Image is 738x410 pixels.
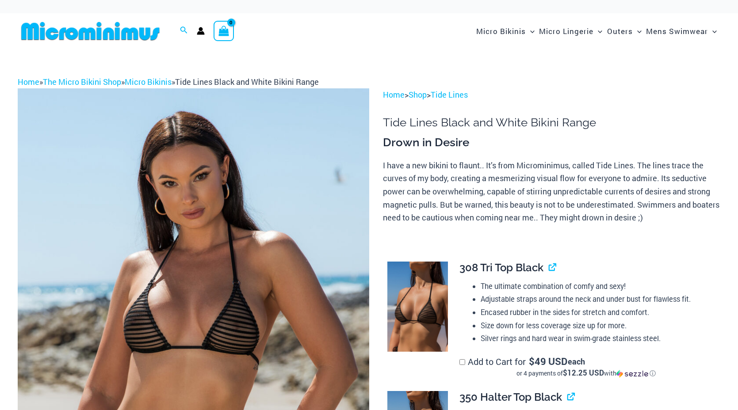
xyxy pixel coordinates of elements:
li: Silver rings and hard wear in swim-grade stainless steel. [481,332,713,345]
span: 350 Halter Top Black [459,391,562,403]
span: Outers [607,20,633,42]
label: Add to Cart for [459,356,713,378]
span: » » » [18,76,319,87]
span: $12.25 USD [563,368,604,378]
img: Tide Lines Black 308 Tri Top [387,262,447,352]
a: OutersMenu ToggleMenu Toggle [605,18,644,45]
a: Search icon link [180,25,188,37]
span: 49 USD [529,357,567,366]
p: I have a new bikini to flaunt.. It’s from Microminimus, called Tide Lines. The lines trace the cu... [383,159,720,225]
p: > > [383,88,720,102]
img: MM SHOP LOGO FLAT [18,21,163,41]
span: Menu Toggle [526,20,535,42]
li: Encased rubber in the sides for stretch and comfort. [481,306,713,319]
div: or 4 payments of with [459,369,713,378]
span: Tide Lines Black and White Bikini Range [175,76,319,87]
span: 308 Tri Top Black [459,261,543,274]
span: Menu Toggle [633,20,642,42]
span: Micro Lingerie [539,20,593,42]
a: View Shopping Cart, empty [214,21,234,41]
span: Menu Toggle [593,20,602,42]
nav: Site Navigation [473,16,720,46]
a: Micro LingerieMenu ToggleMenu Toggle [537,18,604,45]
span: Micro Bikinis [476,20,526,42]
a: Home [383,89,405,100]
a: Home [18,76,39,87]
a: Account icon link [197,27,205,35]
img: Sezzle [616,370,648,378]
span: each [568,357,585,366]
h1: Tide Lines Black and White Bikini Range [383,116,720,129]
span: Mens Swimwear [646,20,708,42]
li: The ultimate combination of comfy and sexy! [481,280,713,293]
a: Micro BikinisMenu ToggleMenu Toggle [474,18,537,45]
div: or 4 payments of$12.25 USDwithSezzle Click to learn more about Sezzle [459,369,713,378]
a: Micro Bikinis [125,76,172,87]
a: Mens SwimwearMenu ToggleMenu Toggle [644,18,719,45]
span: Menu Toggle [708,20,717,42]
a: The Micro Bikini Shop [43,76,121,87]
h3: Drown in Desire [383,135,720,150]
input: Add to Cart for$49 USD eachor 4 payments of$12.25 USDwithSezzle Click to learn more about Sezzle [459,359,465,365]
li: Adjustable straps around the neck and under bust for flawless fit. [481,292,713,306]
a: Shop [409,89,427,100]
a: Tide Lines [431,89,468,100]
span: $ [529,355,535,368]
li: Size down for less coverage size up for more. [481,319,713,332]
